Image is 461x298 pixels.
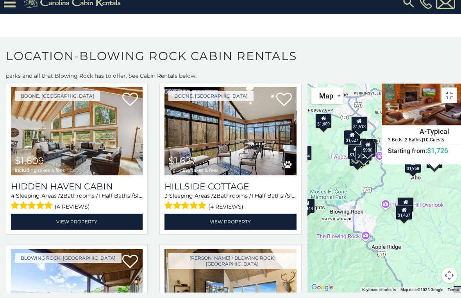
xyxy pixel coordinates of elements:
[164,87,296,175] a: Hillside Cottage $1,627 including taxes & fees
[213,192,216,199] span: 2
[11,192,143,212] div: Sleeping Areas / Bathrooms / Sleeps:
[344,130,361,145] div: $1,627
[388,137,405,142] h5: 3 Beds |
[276,92,292,108] a: Add to favorites
[423,137,444,142] h5: 10 Guests
[316,113,332,128] div: $1,609
[168,91,254,101] a: Boone, [GEOGRAPHIC_DATA]
[351,116,368,131] div: $1,613
[168,168,218,173] span: including taxes & fees
[15,168,65,173] span: including taxes & fees
[122,254,138,270] a: Add to favorites
[208,202,243,212] span: (4 reviews)
[405,158,421,173] div: $1,958
[348,145,364,159] div: $1,342
[11,181,143,192] a: Hidden Haven Cabin
[448,287,459,292] a: Terms (opens in new tab)
[164,192,296,212] div: Sleeping Areas / Bathrooms / Sleeps:
[164,181,296,192] a: Hillside Cottage
[55,202,90,212] span: (4 reviews)
[398,197,414,212] div: $2,735
[361,139,377,153] div: $2,161
[396,205,412,220] div: $1,487
[427,146,448,154] span: $1,726
[441,87,457,103] button: Toggle fullscreen view
[164,214,296,230] a: View Property
[349,151,366,166] div: $1,777
[164,87,296,175] img: Hillside Cottage
[441,268,457,283] button: Map camera controls
[400,287,443,292] span: Map data ©2025 Google
[15,155,44,166] span: $1,609
[15,91,100,101] a: Boone, [GEOGRAPHIC_DATA]
[362,287,396,293] button: Keyboard shortcuts
[11,192,14,199] span: 4
[11,214,143,230] a: View Property
[60,192,63,199] span: 2
[251,192,287,199] span: 1 Half Baths /
[356,146,372,161] div: $1,259
[11,87,143,175] a: Hidden Haven Cabin $1,609 including taxes & fees
[11,87,143,175] img: Hidden Haven Cabin
[122,92,138,108] a: Add to favorites
[319,92,333,100] span: Map
[405,137,423,142] h5: 2 Baths |
[311,87,343,104] button: Change map style
[309,282,335,293] img: Google
[168,155,197,166] span: $1,627
[164,192,168,199] span: 3
[98,192,134,199] span: 1 Half Baths /
[15,253,122,263] a: Blowing Rock, [GEOGRAPHIC_DATA]
[168,253,296,269] a: [PERSON_NAME] / Blowing Rock, [GEOGRAPHIC_DATA]
[309,282,335,293] a: Open this area in Google Maps (opens a new window)
[361,139,374,154] div: $980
